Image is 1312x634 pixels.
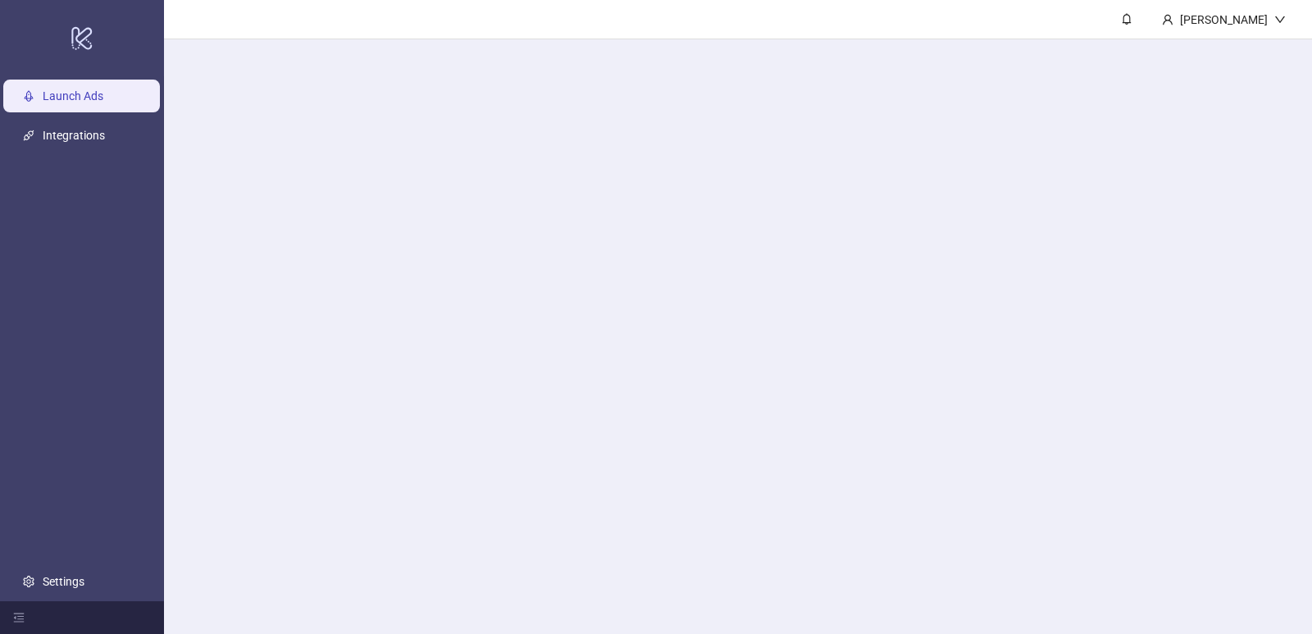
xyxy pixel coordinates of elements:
[43,129,105,142] a: Integrations
[43,89,103,103] a: Launch Ads
[43,575,84,588] a: Settings
[1162,14,1173,25] span: user
[1121,13,1132,25] span: bell
[13,612,25,623] span: menu-fold
[1274,14,1286,25] span: down
[1173,11,1274,29] div: [PERSON_NAME]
